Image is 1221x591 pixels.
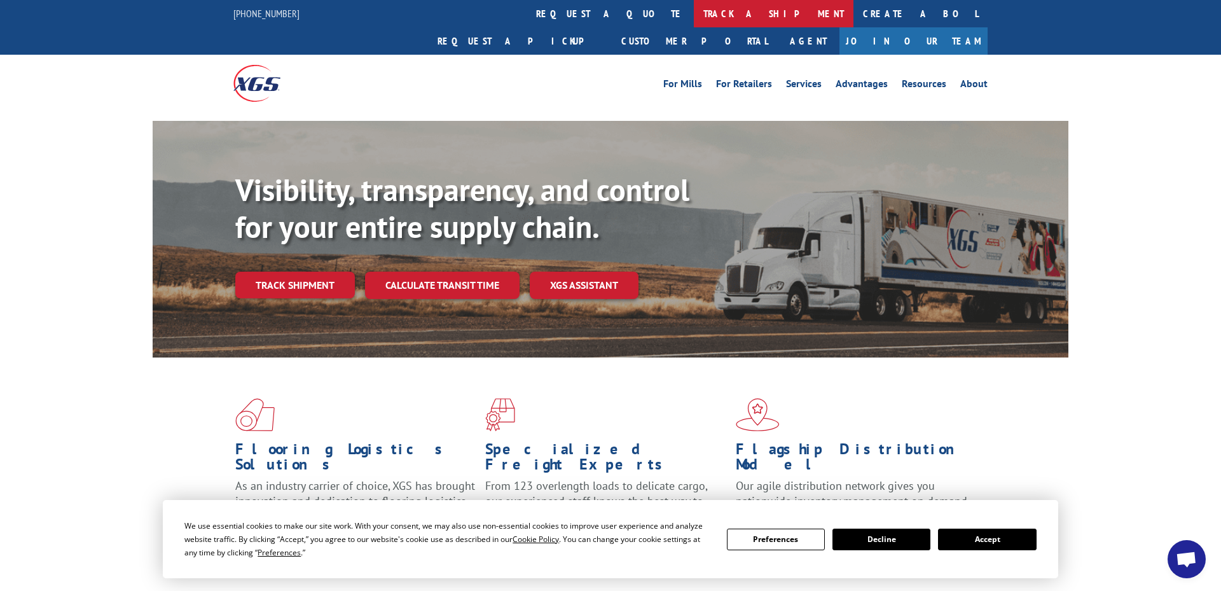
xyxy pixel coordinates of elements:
[836,79,888,93] a: Advantages
[786,79,822,93] a: Services
[777,27,839,55] a: Agent
[832,529,930,550] button: Decline
[235,272,355,298] a: Track shipment
[485,442,726,478] h1: Specialized Freight Experts
[902,79,946,93] a: Resources
[736,478,970,508] span: Our agile distribution network gives you nationwide inventory management on demand.
[428,27,612,55] a: Request a pickup
[485,478,726,535] p: From 123 overlength loads to delicate cargo, our experienced staff knows the best way to move you...
[960,79,988,93] a: About
[530,272,638,299] a: XGS ASSISTANT
[727,529,825,550] button: Preferences
[938,529,1036,550] button: Accept
[235,478,475,524] span: As an industry carrier of choice, XGS has brought innovation and dedication to flooring logistics...
[365,272,520,299] a: Calculate transit time
[184,519,711,559] div: We use essential cookies to make our site work. With your consent, we may also use non-essential ...
[513,534,559,545] span: Cookie Policy
[258,547,301,558] span: Preferences
[736,442,976,478] h1: Flagship Distribution Model
[612,27,777,55] a: Customer Portal
[163,500,1058,578] div: Cookie Consent Prompt
[235,398,275,431] img: xgs-icon-total-supply-chain-intelligence-red
[233,7,300,20] a: [PHONE_NUMBER]
[1168,540,1206,578] div: Open chat
[716,79,772,93] a: For Retailers
[839,27,988,55] a: Join Our Team
[485,398,515,431] img: xgs-icon-focused-on-flooring-red
[235,442,476,478] h1: Flooring Logistics Solutions
[663,79,702,93] a: For Mills
[235,170,689,246] b: Visibility, transparency, and control for your entire supply chain.
[736,398,780,431] img: xgs-icon-flagship-distribution-model-red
